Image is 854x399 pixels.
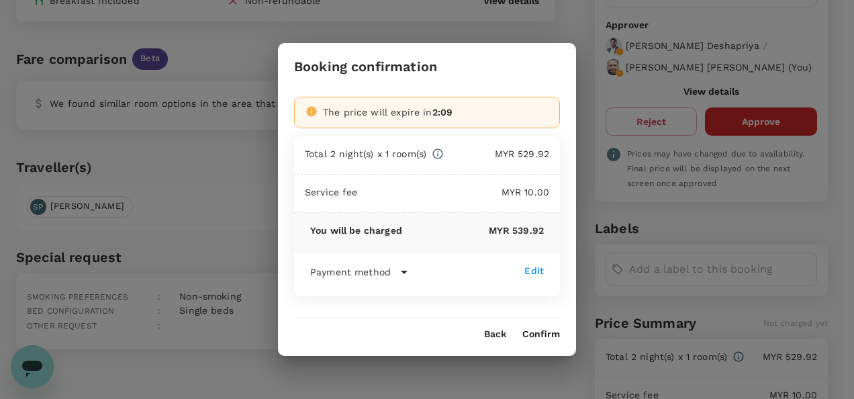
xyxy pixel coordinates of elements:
p: MYR 10.00 [358,185,549,199]
p: Service fee [305,185,358,199]
h3: Booking confirmation [294,59,437,75]
div: The price will expire in [323,105,549,119]
button: Confirm [522,329,560,340]
button: Back [484,329,506,340]
span: 2:09 [432,107,453,118]
p: Payment method [310,265,391,279]
div: Edit [524,264,544,277]
p: You will be charged [310,224,402,237]
p: MYR 539.92 [402,224,544,237]
p: Total 2 night(s) x 1 room(s) [305,147,426,161]
p: MYR 529.92 [444,147,549,161]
